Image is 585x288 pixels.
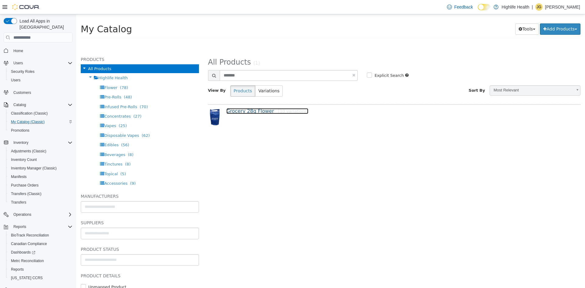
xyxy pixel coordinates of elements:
a: Transfers (Classic) [9,190,44,197]
span: Sort By [392,74,409,78]
span: Flower [28,71,41,76]
span: My Catalog (Classic) [9,118,73,126]
span: Dark Mode [478,10,478,11]
button: Transfers [6,198,75,207]
span: Metrc Reconciliation [9,257,73,265]
div: Jennifer Gierum [535,3,543,11]
h5: Product Details [5,258,123,265]
input: Dark Mode [478,4,491,10]
a: Grocery 28g Flower[10 variations] [150,94,232,100]
button: Add Products [464,9,504,20]
span: Customers [13,90,31,95]
span: My Catalog [5,9,56,20]
button: Users [11,59,25,67]
a: Home [11,47,26,55]
a: Transfers [9,199,29,206]
a: Classification (Classic) [9,110,50,117]
span: Topical [28,157,41,162]
span: Dashboards [9,249,73,256]
span: My Catalog (Classic) [11,119,45,124]
h5: Manufacturers [5,178,123,186]
span: Customers [11,89,73,96]
h5: Product Status [5,231,123,239]
span: Catalog [13,102,26,107]
span: Reports [11,267,24,272]
span: Canadian Compliance [11,241,47,246]
span: (9) [54,167,59,171]
span: BioTrack Reconciliation [9,232,73,239]
span: Security Roles [9,68,73,75]
button: Manifests [6,172,75,181]
button: Catalog [1,101,75,109]
button: Classification (Classic) [6,109,75,118]
a: Customers [11,89,34,96]
button: My Catalog (Classic) [6,118,75,126]
span: Inventory Manager (Classic) [9,165,73,172]
span: Vapes [28,109,40,114]
span: Metrc Reconciliation [11,258,44,263]
button: Canadian Compliance [6,240,75,248]
span: Highlife Health [22,61,52,66]
span: Operations [13,212,31,217]
button: Metrc Reconciliation [6,257,75,265]
span: Home [11,47,73,54]
h5: Suppliers [5,205,123,212]
span: (8) [49,148,54,152]
button: Users [6,76,75,84]
span: Feedback [454,4,473,10]
span: Classification (Classic) [11,111,48,116]
button: Reports [11,223,29,230]
span: (27) [57,100,66,104]
span: Transfers (Classic) [11,191,41,196]
button: Users [1,59,75,67]
button: Operations [11,211,34,218]
button: Adjustments (Classic) [6,147,75,155]
button: Variations [179,71,207,82]
span: JG [537,3,541,11]
span: Disposable Vapes [28,119,63,123]
small: (1) [177,46,184,52]
span: Inventory Manager (Classic) [11,166,57,171]
p: [PERSON_NAME] [545,3,580,11]
img: 150 [132,94,146,112]
span: Edibles [28,128,42,133]
a: [US_STATE] CCRS [9,274,45,282]
span: Pre-Rolls [28,80,45,85]
small: [10 variations] [202,94,232,99]
a: Inventory Count [9,156,39,163]
button: Reports [1,222,75,231]
p: | [532,3,533,11]
span: Infused Pre-Rolls [28,90,61,95]
span: Users [9,76,73,84]
span: Reports [13,224,26,229]
a: BioTrack Reconciliation [9,232,51,239]
span: (8) [52,138,57,143]
button: Products [154,71,179,82]
a: Manifests [9,173,29,180]
span: Most Relevant [414,71,496,81]
a: Canadian Compliance [9,240,49,247]
span: All Products [132,44,175,52]
a: Users [9,76,23,84]
a: Reports [9,266,26,273]
button: Inventory [11,139,31,146]
button: Inventory Count [6,155,75,164]
span: Users [13,61,23,66]
button: BioTrack Reconciliation [6,231,75,240]
span: (70) [64,90,72,95]
button: Inventory [1,138,75,147]
button: Home [1,46,75,55]
span: Transfers [9,199,73,206]
span: Catalog [11,101,73,108]
span: Adjustments (Classic) [11,149,46,154]
a: My Catalog (Classic) [9,118,47,126]
span: Beverages [28,138,49,143]
label: Explicit Search [297,58,328,64]
a: Most Relevant [413,71,504,81]
a: Dashboards [6,248,75,257]
a: Purchase Orders [9,182,41,189]
button: Catalog [11,101,28,108]
span: Accessories [28,167,51,171]
p: Highlife Health [502,3,529,11]
button: Reports [6,265,75,274]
